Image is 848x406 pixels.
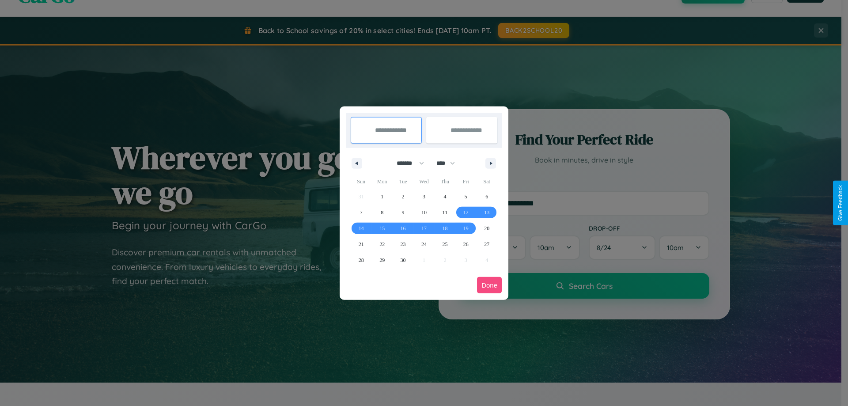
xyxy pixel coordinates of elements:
[413,205,434,220] button: 10
[359,252,364,268] span: 28
[413,175,434,189] span: Wed
[463,220,469,236] span: 19
[371,189,392,205] button: 1
[477,189,497,205] button: 6
[393,205,413,220] button: 9
[465,189,467,205] span: 5
[401,252,406,268] span: 30
[477,220,497,236] button: 20
[485,189,488,205] span: 6
[379,220,385,236] span: 15
[477,205,497,220] button: 13
[435,175,455,189] span: Thu
[455,175,476,189] span: Fri
[477,236,497,252] button: 27
[463,205,469,220] span: 12
[401,236,406,252] span: 23
[477,175,497,189] span: Sat
[393,236,413,252] button: 23
[442,236,447,252] span: 25
[393,220,413,236] button: 16
[371,205,392,220] button: 8
[435,220,455,236] button: 18
[421,205,427,220] span: 10
[413,220,434,236] button: 17
[423,189,425,205] span: 3
[381,189,383,205] span: 1
[359,236,364,252] span: 21
[455,220,476,236] button: 19
[351,220,371,236] button: 14
[402,205,405,220] span: 9
[484,205,489,220] span: 13
[393,252,413,268] button: 30
[837,185,844,221] div: Give Feedback
[381,205,383,220] span: 8
[379,252,385,268] span: 29
[435,189,455,205] button: 4
[393,175,413,189] span: Tue
[477,277,502,293] button: Done
[413,236,434,252] button: 24
[371,175,392,189] span: Mon
[351,236,371,252] button: 21
[401,220,406,236] span: 16
[413,189,434,205] button: 3
[484,236,489,252] span: 27
[371,220,392,236] button: 15
[443,189,446,205] span: 4
[421,220,427,236] span: 17
[360,205,363,220] span: 7
[484,220,489,236] span: 20
[393,189,413,205] button: 2
[421,236,427,252] span: 24
[351,205,371,220] button: 7
[359,220,364,236] span: 14
[455,189,476,205] button: 5
[443,205,448,220] span: 11
[351,175,371,189] span: Sun
[379,236,385,252] span: 22
[455,236,476,252] button: 26
[463,236,469,252] span: 26
[351,252,371,268] button: 28
[442,220,447,236] span: 18
[402,189,405,205] span: 2
[371,236,392,252] button: 22
[435,205,455,220] button: 11
[371,252,392,268] button: 29
[435,236,455,252] button: 25
[455,205,476,220] button: 12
